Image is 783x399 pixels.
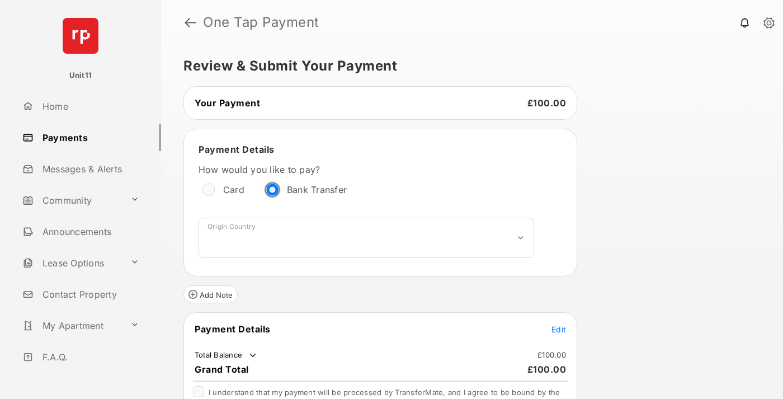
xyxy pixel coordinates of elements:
label: How would you like to pay? [199,164,534,175]
td: £100.00 [537,350,567,360]
h5: Review & Submit Your Payment [183,59,752,73]
a: F.A.Q. [18,344,161,370]
a: My Apartment [18,312,126,339]
span: £100.00 [527,364,567,375]
span: Your Payment [195,97,260,109]
span: Grand Total [195,364,249,375]
a: Messages & Alerts [18,156,161,182]
a: Payments [18,124,161,151]
p: Unit11 [69,70,92,81]
td: Total Balance [194,350,258,361]
span: Payment Details [195,323,271,335]
a: Lease Options [18,250,126,276]
label: Bank Transfer [287,184,347,195]
button: Edit [551,323,566,335]
a: Contact Property [18,281,161,308]
a: Home [18,93,161,120]
span: Edit [551,325,566,334]
span: Payment Details [199,144,275,155]
a: Announcements [18,218,161,245]
img: svg+xml;base64,PHN2ZyB4bWxucz0iaHR0cDovL3d3dy53My5vcmcvMjAwMC9zdmciIHdpZHRoPSI2NCIgaGVpZ2h0PSI2NC... [63,18,98,54]
button: Add Note [183,285,238,303]
strong: One Tap Payment [203,16,319,29]
label: Card [223,184,244,195]
span: £100.00 [527,97,567,109]
a: Community [18,187,126,214]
